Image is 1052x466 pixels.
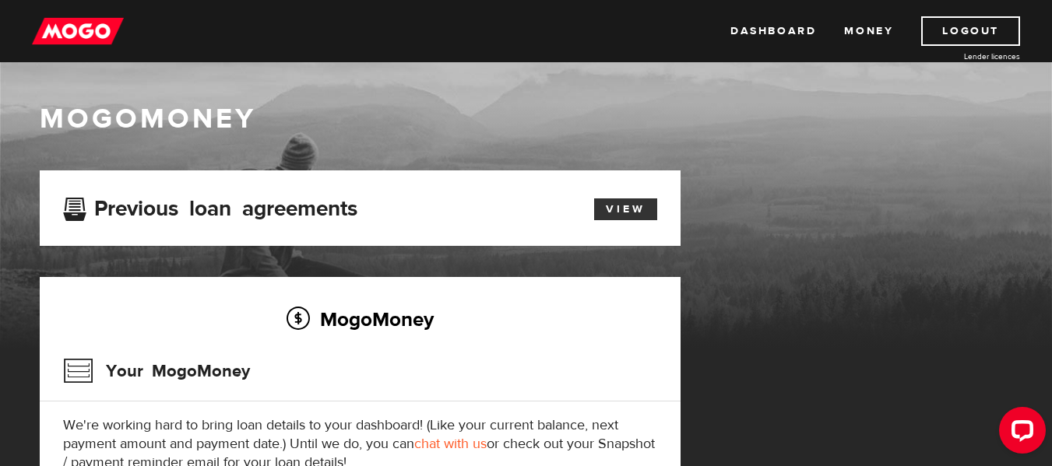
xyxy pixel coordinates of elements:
a: View [594,198,657,220]
h3: Your MogoMoney [63,351,250,391]
img: mogo_logo-11ee424be714fa7cbb0f0f49df9e16ec.png [32,16,124,46]
a: Logout [921,16,1020,46]
a: Money [844,16,893,46]
h3: Previous loan agreements [63,196,357,216]
a: Dashboard [730,16,816,46]
a: chat with us [414,435,487,453]
h1: MogoMoney [40,103,1013,135]
h2: MogoMoney [63,303,657,335]
iframe: LiveChat chat widget [987,401,1052,466]
a: Lender licences [903,51,1020,62]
